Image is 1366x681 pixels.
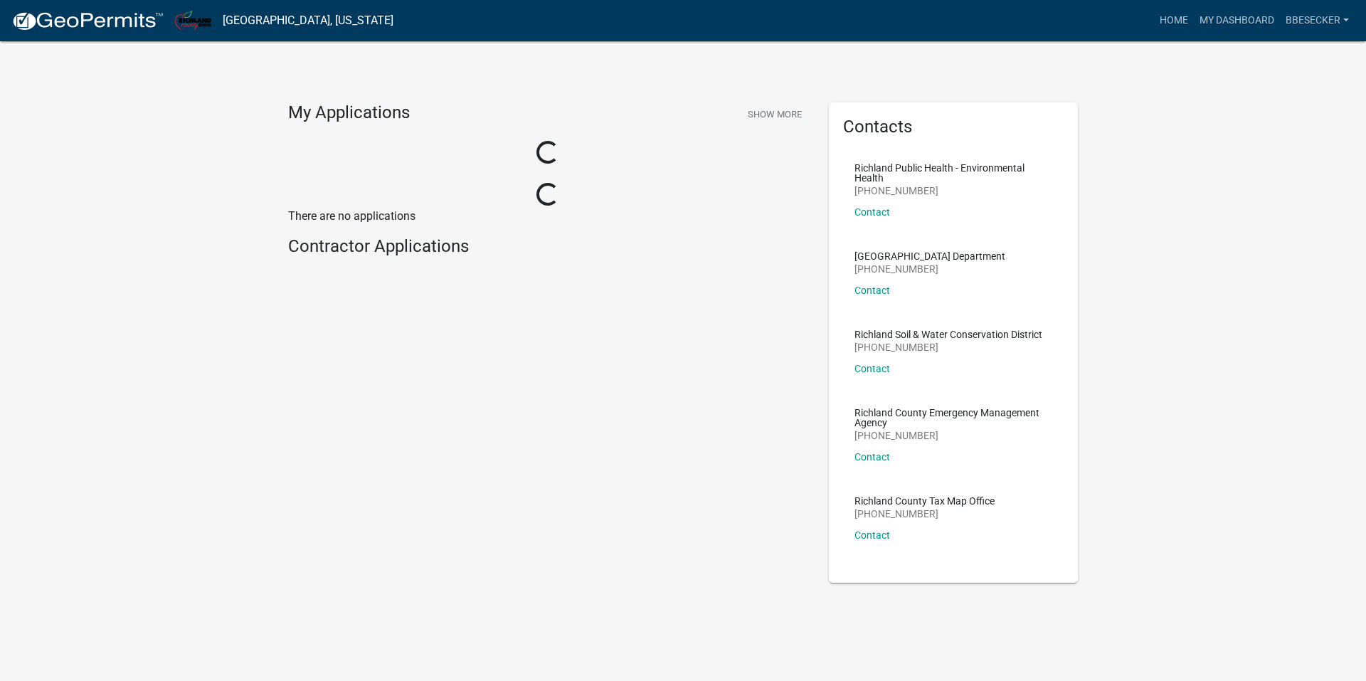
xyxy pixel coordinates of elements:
[742,102,808,126] button: Show More
[175,11,211,30] img: Richland County, Ohio
[1194,7,1280,34] a: My Dashboard
[288,208,808,225] p: There are no applications
[854,363,890,374] a: Contact
[854,496,995,506] p: Richland County Tax Map Office
[854,408,1052,428] p: Richland County Emergency Management Agency
[854,251,1005,261] p: [GEOGRAPHIC_DATA] Department
[854,509,995,519] p: [PHONE_NUMBER]
[854,264,1005,274] p: [PHONE_NUMBER]
[854,529,890,541] a: Contact
[854,163,1052,183] p: Richland Public Health - Environmental Health
[854,285,890,296] a: Contact
[288,102,410,124] h4: My Applications
[854,451,890,463] a: Contact
[854,342,1042,352] p: [PHONE_NUMBER]
[854,431,1052,440] p: [PHONE_NUMBER]
[1154,7,1194,34] a: Home
[1280,7,1355,34] a: bbesecker
[854,329,1042,339] p: Richland Soil & Water Conservation District
[843,117,1064,137] h5: Contacts
[854,186,1052,196] p: [PHONE_NUMBER]
[223,9,393,33] a: [GEOGRAPHIC_DATA], [US_STATE]
[288,236,808,263] wm-workflow-list-section: Contractor Applications
[288,236,808,257] h4: Contractor Applications
[854,206,890,218] a: Contact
